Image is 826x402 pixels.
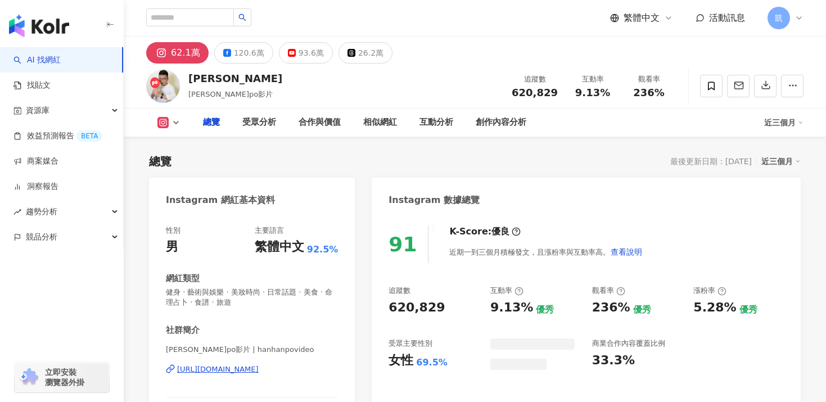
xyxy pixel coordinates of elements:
[26,98,49,123] span: 資源庫
[166,238,178,256] div: 男
[13,130,102,142] a: 效益預測報告BETA
[709,12,745,23] span: 活動訊息
[45,367,84,387] span: 立即安裝 瀏覽器外掛
[536,304,554,316] div: 優秀
[18,368,40,386] img: chrome extension
[338,42,392,64] button: 26.2萬
[419,116,453,129] div: 互動分析
[363,116,397,129] div: 相似網紅
[13,181,58,192] a: 洞察報告
[13,80,51,91] a: 找貼文
[166,194,275,206] div: Instagram 網紅基本資料
[761,154,801,169] div: 近三個月
[775,12,783,24] span: 凱
[633,304,651,316] div: 優秀
[592,338,665,349] div: 商業合作內容覆蓋比例
[188,71,282,85] div: [PERSON_NAME]
[279,42,333,64] button: 93.6萬
[491,225,509,238] div: 優良
[670,157,752,166] div: 最後更新日期：[DATE]
[9,15,69,37] img: logo
[171,45,200,61] div: 62.1萬
[26,224,57,250] span: 競品分析
[299,116,341,129] div: 合作與價值
[166,364,338,374] a: [URL][DOMAIN_NAME]
[389,194,480,206] div: Instagram 數據總覽
[592,286,625,296] div: 觀看率
[389,233,417,256] div: 91
[575,87,610,98] span: 9.13%
[242,116,276,129] div: 受眾分析
[146,42,209,64] button: 62.1萬
[628,74,670,85] div: 觀看率
[15,362,109,392] a: chrome extension立即安裝 瀏覽器外掛
[592,352,635,369] div: 33.3%
[358,45,383,61] div: 26.2萬
[177,364,259,374] div: [URL][DOMAIN_NAME]
[389,286,410,296] div: 追蹤數
[764,114,804,132] div: 近三個月
[166,287,338,308] span: 健身 · 藝術與娛樂 · 美妝時尚 · 日常話題 · 美食 · 命理占卜 · 食譜 · 旅遊
[416,356,448,369] div: 69.5%
[166,345,338,355] span: [PERSON_NAME]po影片 | hanhanpovideo
[490,286,523,296] div: 互動率
[299,45,324,61] div: 93.6萬
[255,225,284,236] div: 主要語言
[389,299,445,317] div: 620,829
[449,225,521,238] div: K-Score :
[611,247,642,256] span: 查看說明
[26,199,57,224] span: 趨勢分析
[592,299,630,317] div: 236%
[624,12,660,24] span: 繁體中文
[166,225,180,236] div: 性別
[13,55,61,66] a: searchAI 找網紅
[739,304,757,316] div: 優秀
[633,87,665,98] span: 236%
[693,286,726,296] div: 漲粉率
[166,324,200,336] div: 社群簡介
[255,238,304,256] div: 繁體中文
[449,241,643,263] div: 近期一到三個月積極發文，且漲粉率與互動率高。
[512,74,558,85] div: 追蹤數
[389,338,432,349] div: 受眾主要性別
[188,90,273,98] span: [PERSON_NAME]po影片
[307,243,338,256] span: 92.5%
[571,74,614,85] div: 互動率
[389,352,413,369] div: 女性
[149,153,171,169] div: 總覽
[166,273,200,284] div: 網紅類型
[234,45,264,61] div: 120.6萬
[13,156,58,167] a: 商案媒合
[476,116,526,129] div: 創作內容分析
[214,42,273,64] button: 120.6萬
[13,208,21,216] span: rise
[490,299,533,317] div: 9.13%
[693,299,736,317] div: 5.28%
[203,116,220,129] div: 總覽
[146,69,180,103] img: KOL Avatar
[512,87,558,98] span: 620,829
[238,13,246,21] span: search
[610,241,643,263] button: 查看說明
